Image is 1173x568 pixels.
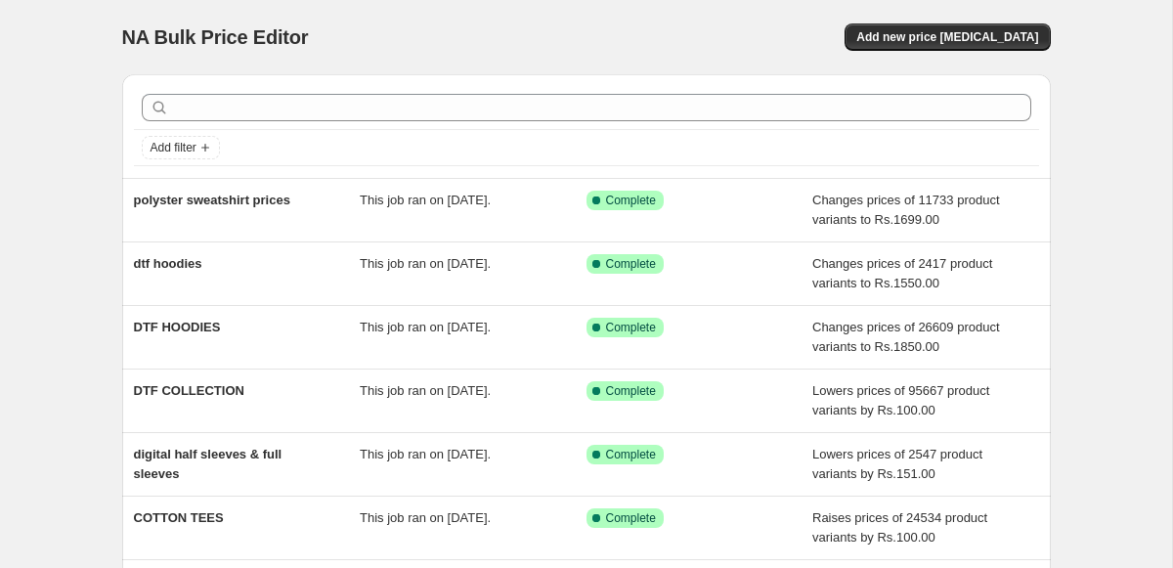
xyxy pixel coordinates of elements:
[606,447,656,462] span: Complete
[606,193,656,208] span: Complete
[134,320,221,334] span: DTF HOODIES
[360,447,491,461] span: This job ran on [DATE].
[151,140,196,155] span: Add filter
[360,193,491,207] span: This job ran on [DATE].
[812,193,1000,227] span: Changes prices of 11733 product variants to Rs.1699.00
[360,320,491,334] span: This job ran on [DATE].
[360,383,491,398] span: This job ran on [DATE].
[122,26,309,48] span: NA Bulk Price Editor
[134,447,282,481] span: digital half sleeves & full sleeves
[134,510,224,525] span: COTTON TEES
[812,447,982,481] span: Lowers prices of 2547 product variants by Rs.151.00
[845,23,1050,51] button: Add new price [MEDICAL_DATA]
[606,510,656,526] span: Complete
[812,383,989,417] span: Lowers prices of 95667 product variants by Rs.100.00
[360,256,491,271] span: This job ran on [DATE].
[856,29,1038,45] span: Add new price [MEDICAL_DATA]
[134,193,290,207] span: polyster sweatshirt prices
[606,320,656,335] span: Complete
[606,383,656,399] span: Complete
[134,383,244,398] span: DTF COLLECTION
[812,510,987,545] span: Raises prices of 24534 product variants by Rs.100.00
[812,320,1000,354] span: Changes prices of 26609 product variants to Rs.1850.00
[812,256,992,290] span: Changes prices of 2417 product variants to Rs.1550.00
[134,256,202,271] span: dtf hoodies
[360,510,491,525] span: This job ran on [DATE].
[142,136,220,159] button: Add filter
[606,256,656,272] span: Complete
